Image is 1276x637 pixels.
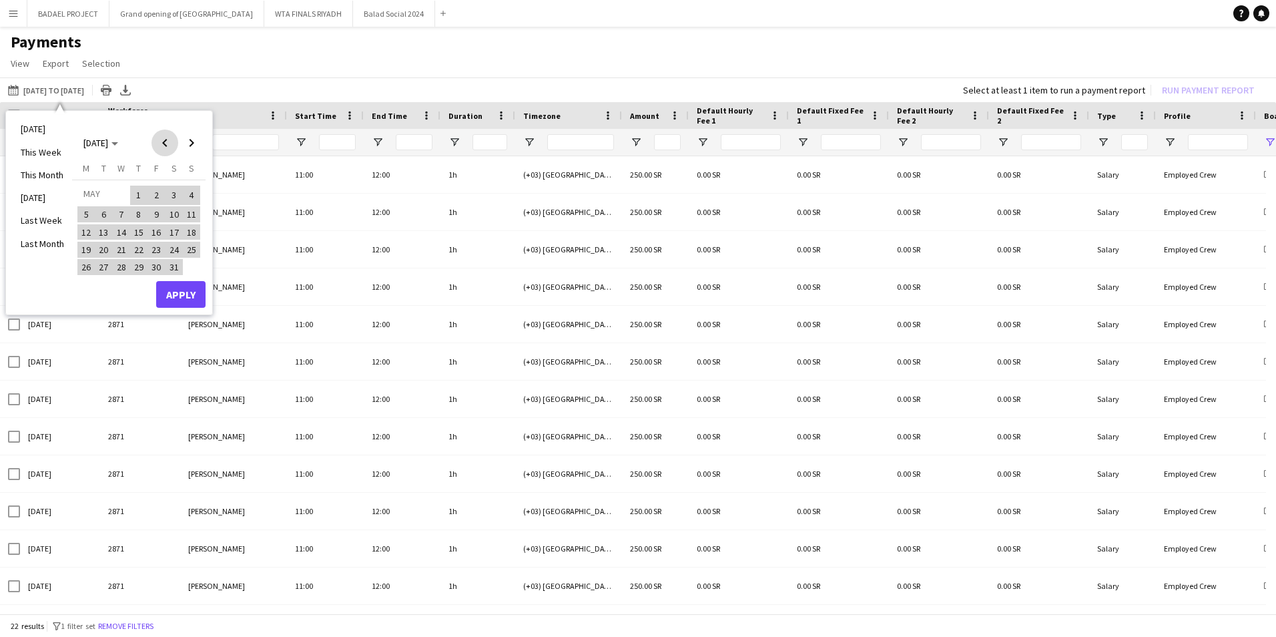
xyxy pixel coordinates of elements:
div: (+03) [GEOGRAPHIC_DATA] [515,568,622,604]
button: 15-05-2025 [130,223,147,240]
div: Salary [1089,268,1156,305]
li: This Week [13,141,72,164]
div: Salary [1089,194,1156,230]
div: Employed Crew [1156,530,1256,567]
span: 27 [96,259,112,275]
div: 0.00 SR [889,530,989,567]
div: 12:00 [364,530,440,567]
li: [DATE] [13,118,72,140]
div: 0.00 SR [689,381,789,417]
div: 1h [440,493,515,529]
button: 03-05-2025 [165,185,182,206]
div: 11:00 [287,268,364,305]
button: 05-05-2025 [77,206,95,223]
span: Default Fixed Fee 1 [797,105,865,126]
span: 250.00 SR [630,319,661,329]
button: Open Filter Menu [295,136,307,148]
div: 12:00 [364,268,440,305]
div: 1h [440,194,515,230]
span: Amount [630,111,659,121]
div: 0.00 SR [789,156,889,193]
div: 0.00 SR [989,418,1089,455]
div: 0.00 SR [789,493,889,529]
div: [DATE] [20,568,100,604]
span: Timezone [523,111,561,121]
button: Open Filter Menu [1164,136,1176,148]
div: 2871 [100,418,180,455]
span: [PERSON_NAME] [188,506,245,516]
span: 12 [78,224,94,240]
div: 12:00 [364,156,440,193]
span: T [101,162,106,174]
div: 0.00 SR [689,455,789,492]
div: 0.00 SR [789,268,889,305]
button: Open Filter Menu [697,136,709,148]
button: Apply [156,281,206,308]
div: (+03) [GEOGRAPHIC_DATA] [515,455,622,492]
div: [DATE] [20,455,100,492]
button: 23-05-2025 [147,241,165,258]
button: 01-05-2025 [130,185,147,206]
div: 12:00 [364,306,440,343]
span: 20 [96,242,112,258]
div: 11:00 [287,493,364,529]
button: 14-05-2025 [113,223,130,240]
span: 16 [148,224,164,240]
span: 3 [166,186,182,204]
button: 27-05-2025 [95,258,112,276]
span: 2 [148,186,164,204]
div: 0.00 SR [789,194,889,230]
span: 21 [113,242,129,258]
div: 0.00 SR [889,455,989,492]
button: Open Filter Menu [997,136,1009,148]
div: 2871 [100,530,180,567]
div: (+03) [GEOGRAPHIC_DATA] [515,530,622,567]
span: 10 [166,206,182,222]
div: [DATE] [20,306,100,343]
span: 19 [78,242,94,258]
div: (+03) [GEOGRAPHIC_DATA] [515,268,622,305]
a: View [5,55,35,72]
div: 0.00 SR [989,268,1089,305]
span: Default Hourly Fee 1 [697,105,765,126]
div: [DATE] [20,530,100,567]
span: Start Time [295,111,336,121]
div: (+03) [GEOGRAPHIC_DATA] [515,418,622,455]
div: 0.00 SR [689,493,789,529]
span: [PERSON_NAME] [188,207,245,217]
div: 0.00 SR [789,568,889,604]
input: End Time Filter Input [396,134,432,150]
li: Last Month [13,232,72,255]
div: Select at least 1 item to run a payment report [963,84,1145,96]
span: 6 [96,206,112,222]
span: 31 [166,259,182,275]
div: 0.00 SR [689,530,789,567]
button: WTA FINALS RIYADH [264,1,353,27]
input: Timezone Filter Input [547,134,614,150]
input: Default Fixed Fee 2 Filter Input [1021,134,1081,150]
span: 250.00 SR [630,506,661,516]
button: 02-05-2025 [147,185,165,206]
div: 2871 [100,493,180,529]
div: 12:00 [364,194,440,230]
div: 11:00 [287,381,364,417]
input: Default Hourly Fee 1 Filter Input [721,134,781,150]
div: 0.00 SR [789,530,889,567]
div: 0.00 SR [989,306,1089,343]
div: 0.00 SR [689,343,789,380]
div: 11:00 [287,530,364,567]
div: [DATE] [20,381,100,417]
div: 0.00 SR [789,381,889,417]
span: 250.00 SR [630,394,661,404]
div: 12:00 [364,343,440,380]
div: 1h [440,306,515,343]
div: Salary [1089,418,1156,455]
button: 17-05-2025 [165,223,182,240]
div: 1h [440,418,515,455]
div: 0.00 SR [889,231,989,268]
button: 06-05-2025 [95,206,112,223]
span: 26 [78,259,94,275]
span: End Time [372,111,407,121]
div: 2871 [100,381,180,417]
div: 2871 [100,455,180,492]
